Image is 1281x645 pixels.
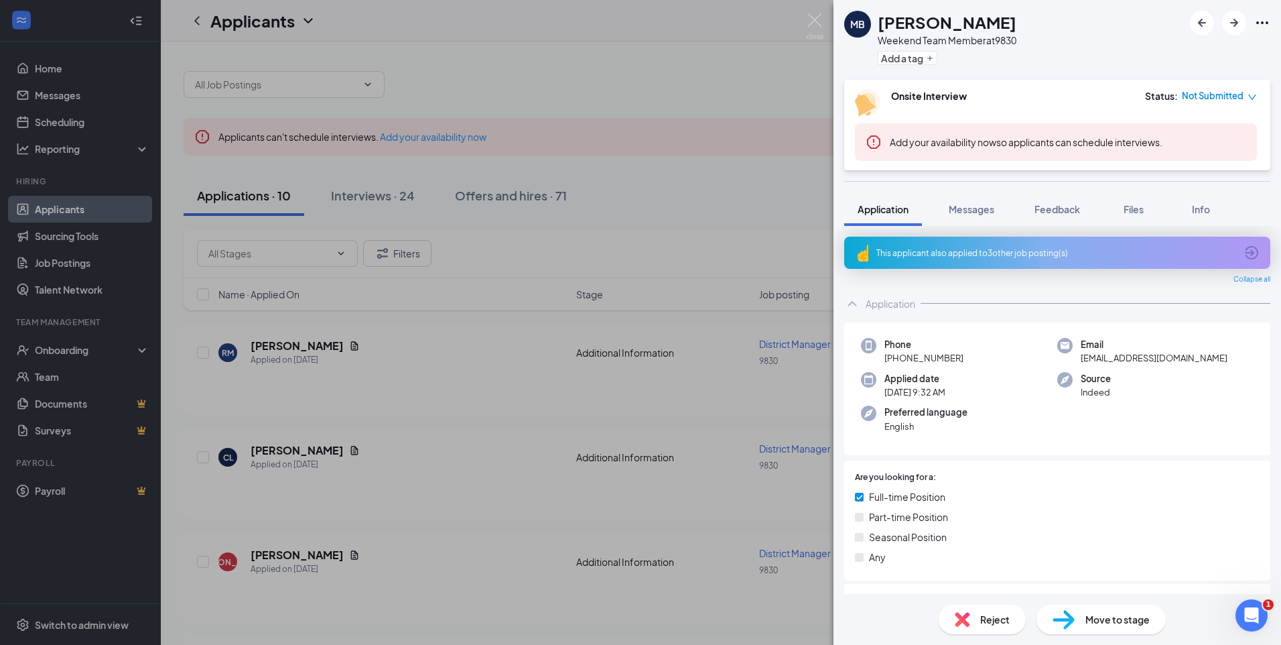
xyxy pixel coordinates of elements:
[866,297,915,310] div: Application
[850,17,865,31] div: MB
[884,420,967,433] span: English
[1254,15,1270,31] svg: Ellipses
[1263,599,1274,610] span: 1
[1190,11,1214,35] button: ArrowLeftNew
[1034,203,1080,215] span: Feedback
[884,406,967,419] span: Preferred language
[876,247,1235,259] div: This applicant also applied to 3 other job posting(s)
[890,135,996,149] button: Add your availability now
[878,34,1016,47] div: Weekend Team Member at 9830
[855,471,936,484] span: Are you looking for a:
[1081,338,1227,351] span: Email
[869,530,947,544] span: Seasonal Position
[1081,386,1111,399] span: Indeed
[1124,203,1144,215] span: Files
[1235,599,1268,632] iframe: Intercom live chat
[884,338,963,351] span: Phone
[980,612,1010,627] span: Reject
[884,372,945,386] span: Applied date
[878,11,1016,34] h1: [PERSON_NAME]
[869,510,948,524] span: Part-time Position
[1182,89,1243,103] span: Not Submitted
[1085,612,1150,627] span: Move to stage
[884,386,945,399] span: [DATE] 9:32 AM
[869,550,886,565] span: Any
[844,296,860,312] svg: ChevronUp
[1248,93,1257,102] span: down
[884,351,963,365] span: [PHONE_NUMBER]
[1233,274,1270,285] span: Collapse all
[866,134,882,150] svg: Error
[869,489,945,504] span: Full-time Position
[1081,372,1111,386] span: Source
[1192,203,1210,215] span: Info
[1226,15,1242,31] svg: ArrowRight
[1222,11,1246,35] button: ArrowRight
[890,136,1162,148] span: so applicants can schedule interviews.
[858,203,908,215] span: Application
[1243,245,1260,261] svg: ArrowCircle
[1081,351,1227,365] span: [EMAIL_ADDRESS][DOMAIN_NAME]
[878,51,937,65] button: PlusAdd a tag
[949,203,994,215] span: Messages
[926,54,934,62] svg: Plus
[1194,15,1210,31] svg: ArrowLeftNew
[891,90,967,102] b: Onsite Interview
[1145,89,1178,103] div: Status :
